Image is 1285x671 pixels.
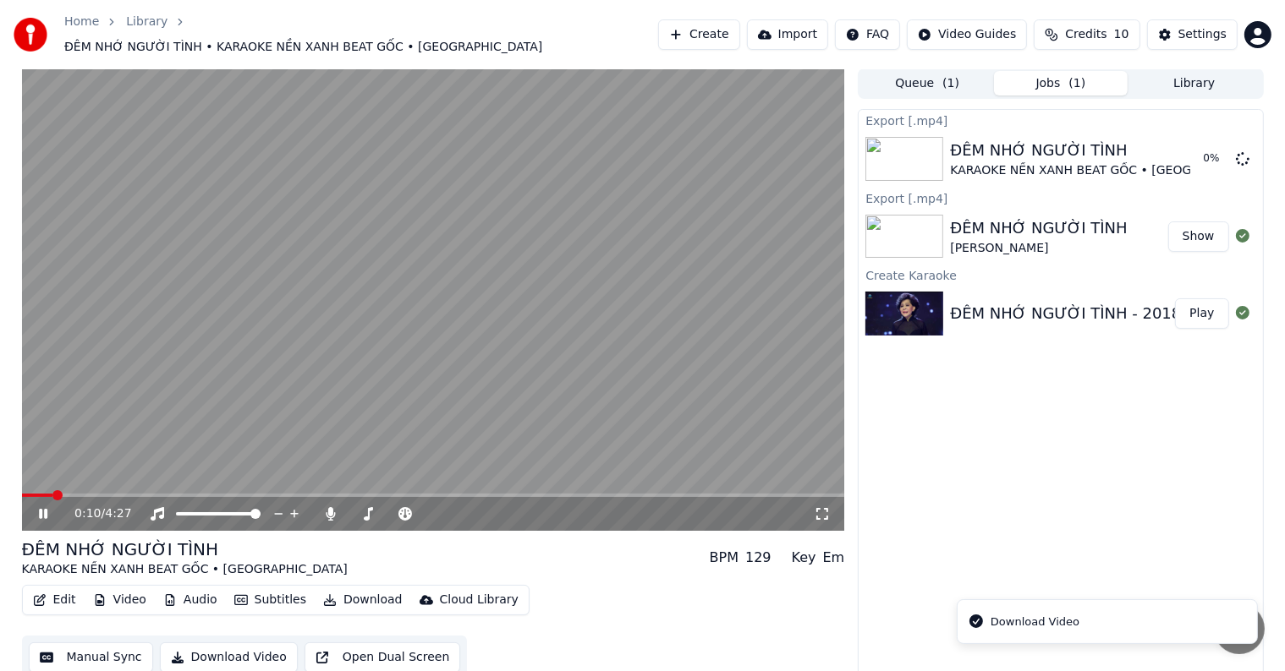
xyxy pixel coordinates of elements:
div: Settings [1178,26,1227,43]
div: Create Karaoke [859,265,1262,285]
button: Settings [1147,19,1238,50]
button: Edit [26,588,83,612]
a: Home [64,14,99,30]
div: Export [.mp4] [859,188,1262,208]
button: Play [1175,298,1228,329]
button: Create [658,19,740,50]
button: Jobs [994,71,1128,95]
img: youka [14,18,47,52]
span: Credits [1065,26,1107,43]
div: / [74,505,115,522]
button: Credits10 [1034,19,1139,50]
button: FAQ [835,19,900,50]
div: Download Video [991,614,1079,630]
button: Audio [157,588,224,612]
div: ĐÊM NHỚ NGƯỜI TÌNH [22,537,348,561]
div: Em [823,548,845,568]
button: Show [1168,221,1229,252]
div: ĐÊM NHỚ NGƯỜI TÌNH [950,216,1127,240]
button: Download [316,588,409,612]
button: Video [86,588,153,612]
button: Queue [860,71,994,95]
button: Video Guides [907,19,1027,50]
div: KARAOKE NỀN XANH BEAT GỐC • [GEOGRAPHIC_DATA] [22,561,348,578]
nav: breadcrumb [64,14,658,56]
div: 0 % [1204,152,1229,166]
div: [PERSON_NAME] [950,240,1127,257]
div: Cloud Library [440,592,519,608]
button: Import [747,19,828,50]
div: Export [.mp4] [859,110,1262,130]
button: Library [1128,71,1261,95]
div: 129 [745,548,772,568]
div: KARAOKE NỀN XANH BEAT GỐC • [GEOGRAPHIC_DATA] [950,162,1276,179]
span: ĐÊM NHỚ NGƯỜI TÌNH • KARAOKE NỀN XANH BEAT GỐC • [GEOGRAPHIC_DATA] [64,39,542,56]
span: 0:10 [74,505,101,522]
span: ( 1 ) [942,75,959,92]
div: ĐÊM NHỚ NGƯỜI TÌNH [950,139,1276,162]
span: 10 [1114,26,1129,43]
button: Subtitles [228,588,313,612]
span: 4:27 [105,505,131,522]
a: Library [126,14,167,30]
span: ( 1 ) [1068,75,1085,92]
div: BPM [710,548,739,568]
div: Key [792,548,816,568]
